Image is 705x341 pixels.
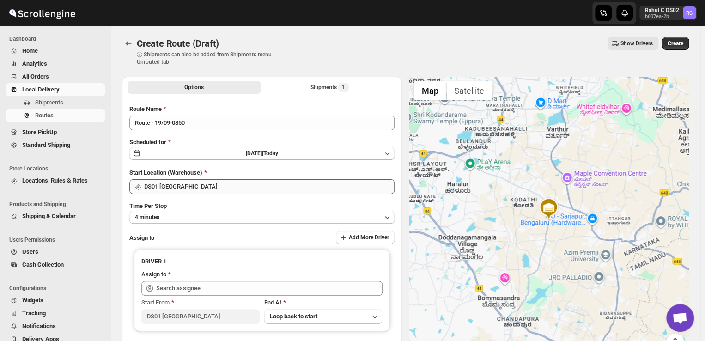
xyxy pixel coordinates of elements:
[22,141,70,148] span: Standard Shipping
[645,14,679,19] p: b607ea-2b
[129,202,167,209] span: Time Per Stop
[129,147,395,160] button: [DATE]|Today
[35,99,63,106] span: Shipments
[129,211,395,224] button: 4 minutes
[144,179,395,194] input: Search location
[6,210,105,223] button: Shipping & Calendar
[270,313,317,320] span: Loop back to start
[22,310,46,317] span: Tracking
[263,81,396,94] button: Selected Shipments
[22,128,57,135] span: Store PickUp
[156,281,383,296] input: Search assignee
[6,44,105,57] button: Home
[22,213,76,219] span: Shipping & Calendar
[246,150,263,157] span: [DATE] |
[9,285,106,292] span: Configurations
[129,234,154,241] span: Assign to
[336,231,395,244] button: Add More Driver
[6,96,105,109] button: Shipments
[446,81,492,100] button: Show satellite imagery
[620,40,653,47] span: Show Drivers
[9,165,106,172] span: Store Locations
[35,112,54,119] span: Routes
[6,70,105,83] button: All Orders
[22,73,49,80] span: All Orders
[639,6,697,20] button: User menu
[6,245,105,258] button: Users
[7,1,77,24] img: ScrollEngine
[6,294,105,307] button: Widgets
[22,86,60,93] span: Local Delivery
[9,201,106,208] span: Products and Shipping
[22,261,64,268] span: Cash Collection
[141,299,170,306] span: Start From
[128,81,261,94] button: All Route Options
[9,35,106,43] span: Dashboard
[122,37,135,50] button: Routes
[6,174,105,187] button: Locations, Rules & Rates
[22,297,43,304] span: Widgets
[264,298,383,307] div: End At
[342,84,345,91] span: 1
[264,309,383,324] button: Loop back to start
[263,150,278,157] span: Today
[184,84,204,91] span: Options
[137,38,219,49] span: Create Route (Draft)
[6,57,105,70] button: Analytics
[22,177,88,184] span: Locations, Rules & Rates
[141,257,383,266] h3: DRIVER 1
[9,236,106,244] span: Users Permissions
[129,139,166,146] span: Scheduled for
[22,248,38,255] span: Users
[668,40,683,47] span: Create
[666,304,694,332] div: Open chat
[22,60,47,67] span: Analytics
[6,320,105,333] button: Notifications
[349,234,389,241] span: Add More Driver
[686,10,693,16] text: RC
[645,6,679,14] p: Rahul C DS02
[129,169,202,176] span: Start Location (Warehouse)
[137,51,282,66] p: ⓘ Shipments can also be added from Shipments menu Unrouted tab
[22,47,38,54] span: Home
[662,37,689,50] button: Create
[6,258,105,271] button: Cash Collection
[129,105,162,112] span: Route Name
[608,37,658,50] button: Show Drivers
[6,307,105,320] button: Tracking
[683,6,696,19] span: Rahul C DS02
[141,270,166,279] div: Assign to
[6,109,105,122] button: Routes
[414,81,446,100] button: Show street map
[129,116,395,130] input: Eg: Bengaluru Route
[310,83,349,92] div: Shipments
[22,323,56,329] span: Notifications
[135,213,159,221] span: 4 minutes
